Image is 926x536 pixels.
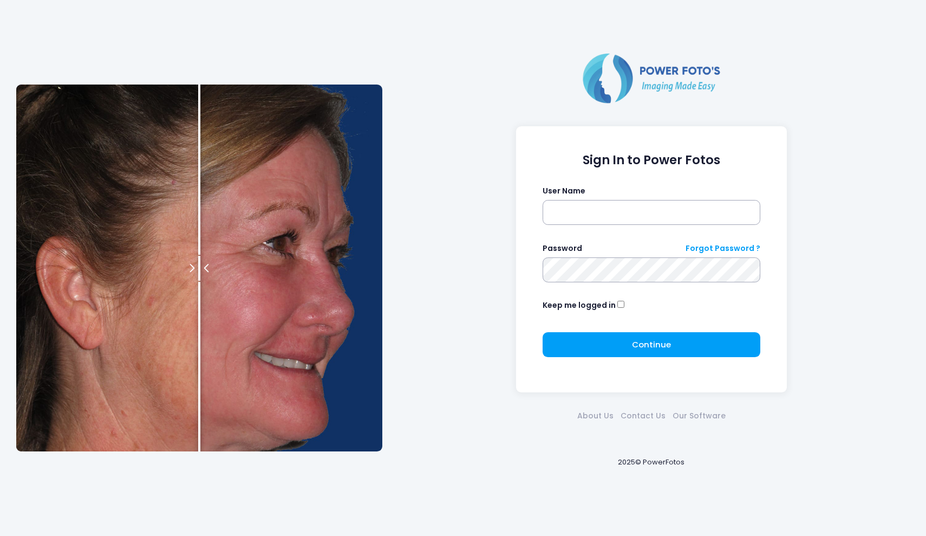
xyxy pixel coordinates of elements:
[543,332,761,357] button: Continue
[578,51,725,105] img: Logo
[686,243,760,254] a: Forgot Password ?
[543,153,761,167] h1: Sign In to Power Fotos
[543,243,582,254] label: Password
[543,185,585,197] label: User Name
[632,339,671,350] span: Continue
[393,439,910,485] div: 2025© PowerFotos
[617,410,669,422] a: Contact Us
[669,410,729,422] a: Our Software
[573,410,617,422] a: About Us
[543,300,616,311] label: Keep me logged in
